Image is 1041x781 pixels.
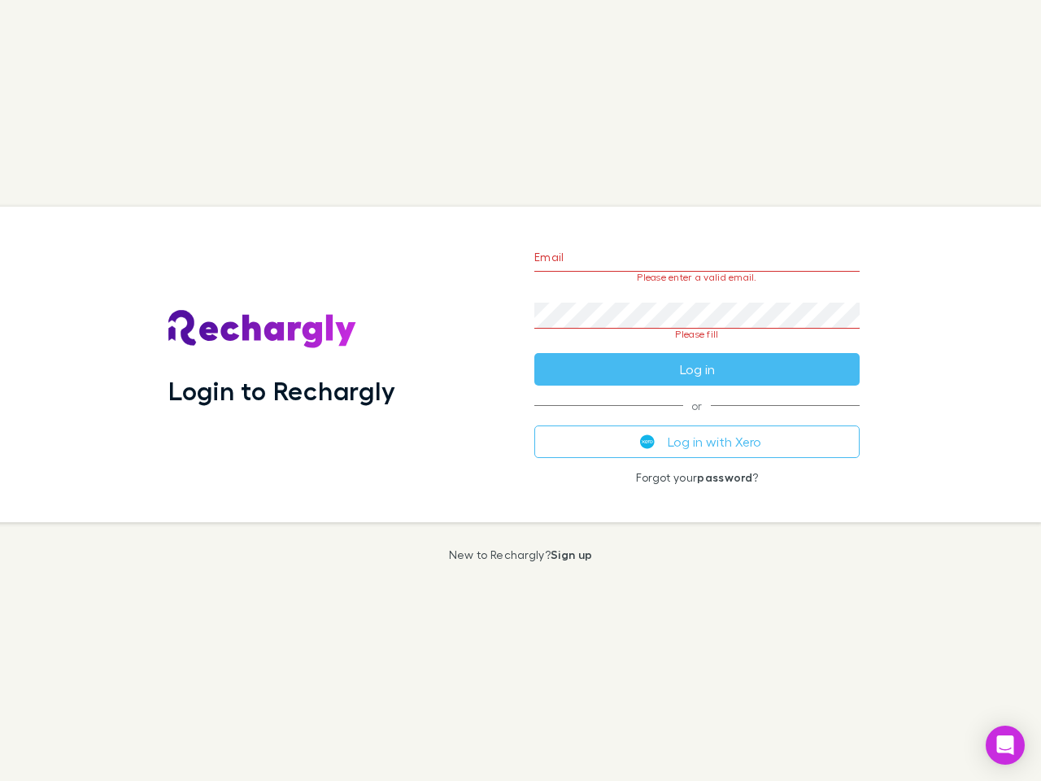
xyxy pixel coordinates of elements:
span: or [534,405,860,406]
button: Log in [534,353,860,386]
p: New to Rechargly? [449,548,593,561]
img: Xero's logo [640,434,655,449]
div: Open Intercom Messenger [986,726,1025,765]
p: Forgot your ? [534,471,860,484]
a: Sign up [551,548,592,561]
button: Log in with Xero [534,425,860,458]
p: Please fill [534,329,860,340]
h1: Login to Rechargly [168,375,395,406]
a: password [697,470,752,484]
p: Please enter a valid email. [534,272,860,283]
img: Rechargly's Logo [168,310,357,349]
